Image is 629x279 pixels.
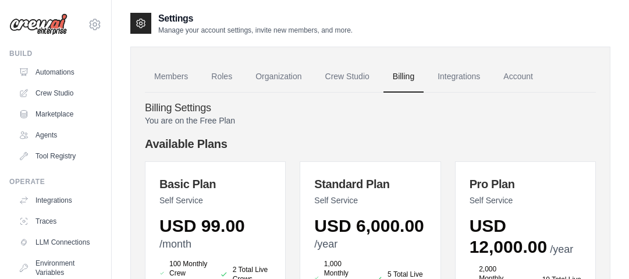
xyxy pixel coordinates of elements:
[14,105,102,123] a: Marketplace
[470,195,581,206] p: Self Service
[159,216,245,235] span: USD 99.00
[159,238,191,250] span: /month
[428,61,489,93] a: Integrations
[470,216,547,256] span: USD 12,000.00
[9,13,67,36] img: Logo
[246,61,311,93] a: Organization
[14,147,102,165] a: Tool Registry
[494,61,542,93] a: Account
[316,61,379,93] a: Crew Studio
[314,195,426,206] p: Self Service
[158,26,353,35] p: Manage your account settings, invite new members, and more.
[14,233,102,252] a: LLM Connections
[202,61,241,93] a: Roles
[14,84,102,103] a: Crew Studio
[14,212,102,231] a: Traces
[9,177,102,186] div: Operate
[314,176,426,192] h3: Standard Plan
[14,126,102,144] a: Agents
[314,216,424,235] span: USD 6,000.00
[383,61,424,93] a: Billing
[145,102,596,115] h4: Billing Settings
[14,63,102,82] a: Automations
[145,136,596,152] h4: Available Plans
[158,12,353,26] h2: Settings
[145,61,197,93] a: Members
[159,176,271,192] h3: Basic Plan
[314,238,337,250] span: /year
[14,191,102,210] a: Integrations
[470,176,581,192] h3: Pro Plan
[9,49,102,58] div: Build
[550,243,573,255] span: /year
[159,195,271,206] p: Self Service
[145,115,596,126] p: You are on the Free Plan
